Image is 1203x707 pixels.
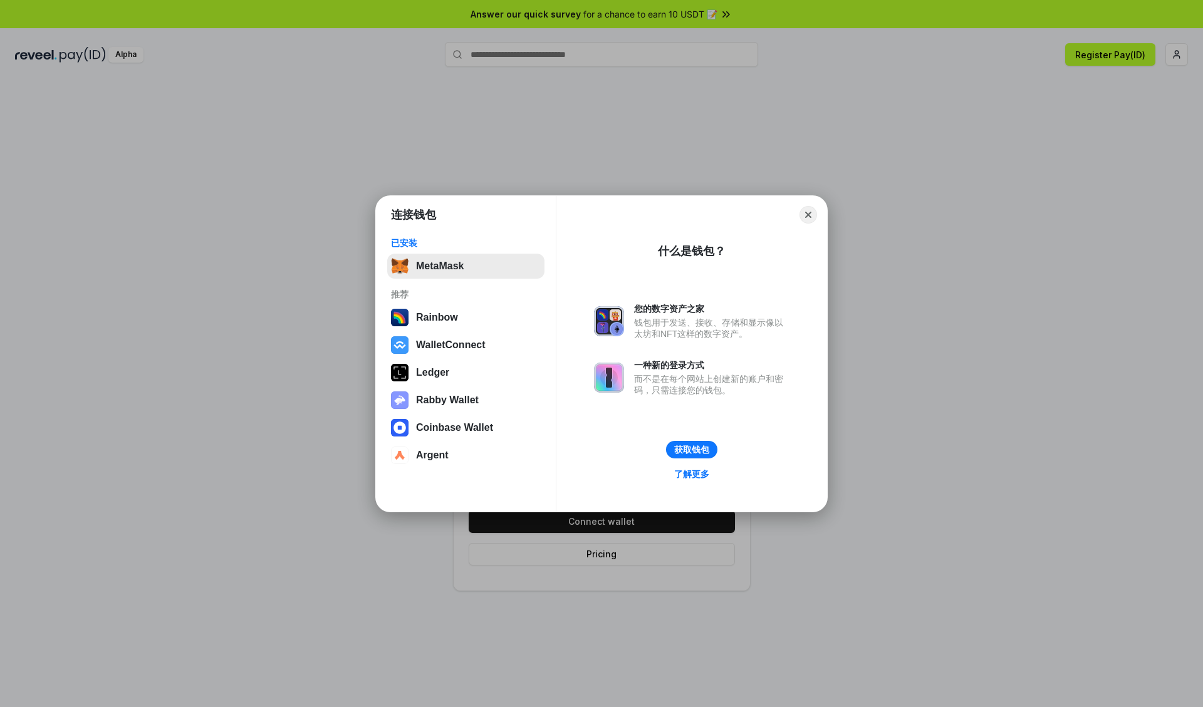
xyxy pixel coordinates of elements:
[416,312,458,323] div: Rainbow
[634,373,789,396] div: 而不是在每个网站上创建新的账户和密码，只需连接您的钱包。
[387,305,544,330] button: Rainbow
[416,450,449,461] div: Argent
[594,363,624,393] img: svg+xml,%3Csvg%20xmlns%3D%22http%3A%2F%2Fwww.w3.org%2F2000%2Fsvg%22%20fill%3D%22none%22%20viewBox...
[799,206,817,224] button: Close
[387,360,544,385] button: Ledger
[391,446,409,464] img: svg+xml,%3Csvg%20width%3D%2228%22%20height%3D%2228%22%20viewBox%3D%220%200%2028%2028%22%20fill%3D...
[391,309,409,326] img: svg+xml,%3Csvg%20width%3D%22120%22%20height%3D%22120%22%20viewBox%3D%220%200%20120%20120%22%20fil...
[634,303,789,314] div: 您的数字资产之家
[658,244,726,259] div: 什么是钱包？
[391,364,409,381] img: svg+xml,%3Csvg%20xmlns%3D%22http%3A%2F%2Fwww.w3.org%2F2000%2Fsvg%22%20width%3D%2228%22%20height%3...
[674,444,709,455] div: 获取钱包
[391,207,436,222] h1: 连接钱包
[387,388,544,413] button: Rabby Wallet
[594,306,624,336] img: svg+xml,%3Csvg%20xmlns%3D%22http%3A%2F%2Fwww.w3.org%2F2000%2Fsvg%22%20fill%3D%22none%22%20viewBox...
[387,333,544,358] button: WalletConnect
[391,391,409,409] img: svg+xml,%3Csvg%20xmlns%3D%22http%3A%2F%2Fwww.w3.org%2F2000%2Fsvg%22%20fill%3D%22none%22%20viewBox...
[666,441,717,458] button: 获取钱包
[416,395,479,406] div: Rabby Wallet
[391,257,409,275] img: svg+xml,%3Csvg%20fill%3D%22none%22%20height%3D%2233%22%20viewBox%3D%220%200%2035%2033%22%20width%...
[391,419,409,436] img: svg+xml,%3Csvg%20width%3D%2228%22%20height%3D%2228%22%20viewBox%3D%220%200%2028%2028%22%20fill%3D...
[416,422,493,433] div: Coinbase Wallet
[387,443,544,468] button: Argent
[416,261,464,272] div: MetaMask
[387,415,544,440] button: Coinbase Wallet
[391,336,409,354] img: svg+xml,%3Csvg%20width%3D%2228%22%20height%3D%2228%22%20viewBox%3D%220%200%2028%2028%22%20fill%3D...
[416,339,486,351] div: WalletConnect
[674,468,709,480] div: 了解更多
[391,289,541,300] div: 推荐
[634,317,789,339] div: 钱包用于发送、接收、存储和显示像以太坊和NFT这样的数字资产。
[667,466,717,482] a: 了解更多
[634,359,789,371] div: 一种新的登录方式
[387,254,544,279] button: MetaMask
[416,367,449,378] div: Ledger
[391,237,541,249] div: 已安装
